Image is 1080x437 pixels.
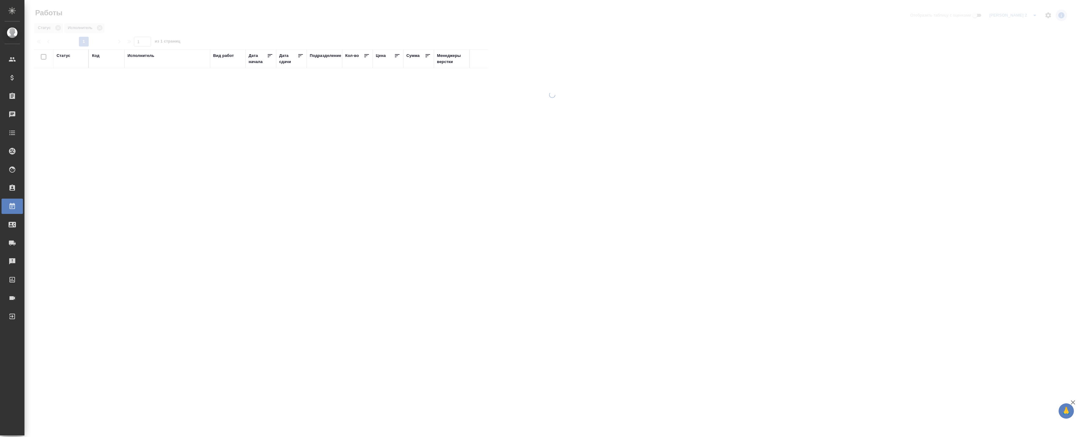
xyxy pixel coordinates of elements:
div: Сумма [406,53,420,59]
div: Исполнитель [128,53,154,59]
div: Вид работ [213,53,234,59]
div: Цена [376,53,386,59]
div: Кол-во [345,53,359,59]
span: 🙏 [1061,405,1071,417]
div: Дата начала [249,53,267,65]
button: 🙏 [1059,403,1074,419]
div: Статус [57,53,70,59]
div: Дата сдачи [279,53,298,65]
div: Менеджеры верстки [437,53,466,65]
div: Подразделение [310,53,341,59]
div: Код [92,53,99,59]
